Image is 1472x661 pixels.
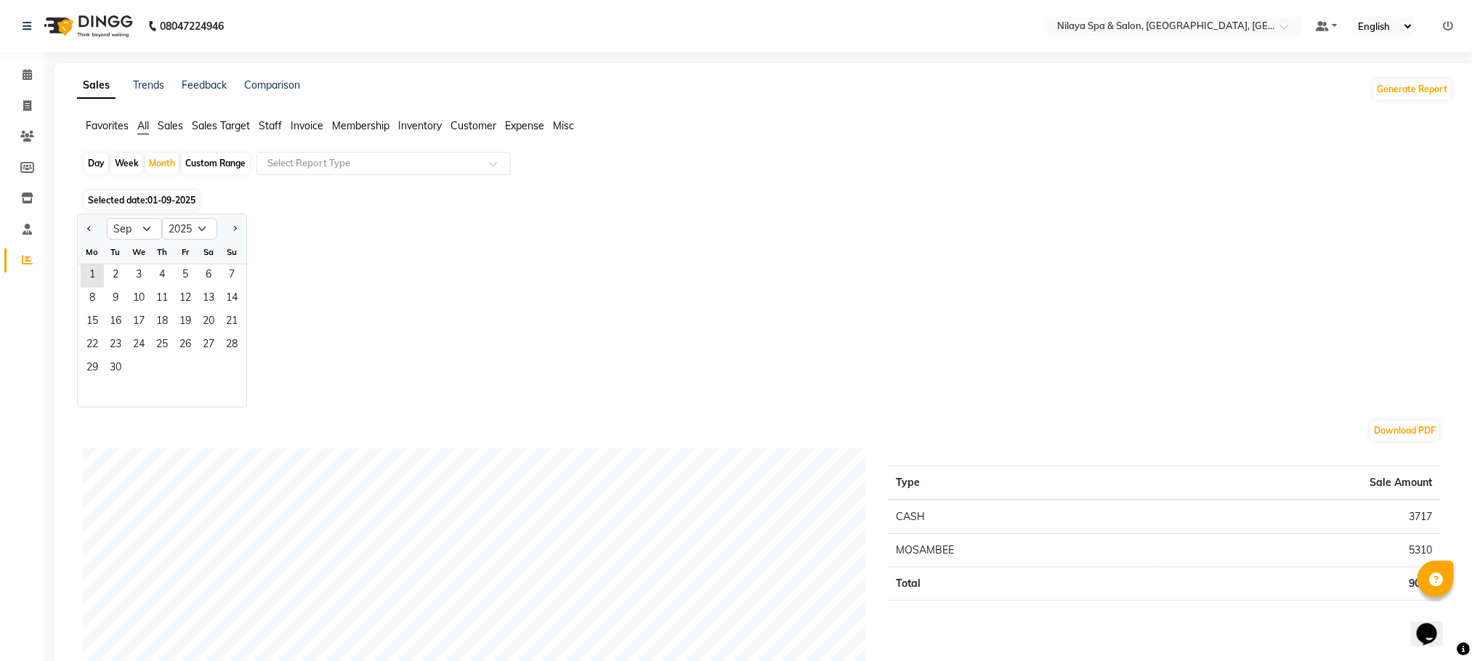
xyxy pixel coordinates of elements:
[1373,79,1451,100] button: Generate Report
[104,334,127,357] span: 23
[197,264,220,288] div: Saturday, September 6, 2025
[147,195,195,206] span: 01-09-2025
[104,288,127,311] div: Tuesday, September 9, 2025
[888,567,1157,601] td: Total
[77,73,116,99] a: Sales
[197,288,220,311] span: 13
[127,311,150,334] span: 17
[81,288,104,311] span: 8
[150,288,174,311] span: 11
[197,311,220,334] div: Saturday, September 20, 2025
[174,264,197,288] span: 5
[162,218,217,240] select: Select year
[291,119,323,132] span: Invoice
[111,153,142,174] div: Week
[220,264,243,288] span: 7
[220,288,243,311] span: 14
[127,311,150,334] div: Wednesday, September 17, 2025
[127,264,150,288] div: Wednesday, September 3, 2025
[1411,603,1457,646] iframe: chat widget
[398,119,442,132] span: Inventory
[197,240,220,264] div: Sa
[84,217,95,240] button: Previous month
[174,264,197,288] div: Friday, September 5, 2025
[174,288,197,311] span: 12
[1157,466,1441,500] th: Sale Amount
[150,334,174,357] div: Thursday, September 25, 2025
[888,500,1157,534] td: CASH
[174,334,197,357] span: 26
[150,311,174,334] div: Thursday, September 18, 2025
[127,240,150,264] div: We
[104,264,127,288] span: 2
[145,153,179,174] div: Month
[220,334,243,357] div: Sunday, September 28, 2025
[182,153,249,174] div: Custom Range
[174,311,197,334] span: 19
[104,288,127,311] span: 9
[220,311,243,334] span: 21
[553,119,574,132] span: Misc
[229,217,240,240] button: Next month
[220,288,243,311] div: Sunday, September 14, 2025
[1157,534,1441,567] td: 5310
[174,311,197,334] div: Friday, September 19, 2025
[150,240,174,264] div: Th
[104,311,127,334] div: Tuesday, September 16, 2025
[197,334,220,357] div: Saturday, September 27, 2025
[888,466,1157,500] th: Type
[84,191,199,209] span: Selected date:
[104,357,127,381] span: 30
[104,311,127,334] span: 16
[1157,500,1441,534] td: 3717
[81,334,104,357] span: 22
[1370,421,1439,441] button: Download PDF
[133,78,164,92] a: Trends
[174,240,197,264] div: Fr
[220,334,243,357] span: 28
[127,288,150,311] div: Wednesday, September 10, 2025
[81,357,104,381] span: 29
[1157,567,1441,601] td: 9027
[174,288,197,311] div: Friday, September 12, 2025
[81,311,104,334] div: Monday, September 15, 2025
[81,357,104,381] div: Monday, September 29, 2025
[104,264,127,288] div: Tuesday, September 2, 2025
[104,240,127,264] div: Tu
[104,334,127,357] div: Tuesday, September 23, 2025
[160,6,224,46] b: 08047224946
[259,119,282,132] span: Staff
[332,119,389,132] span: Membership
[150,264,174,288] div: Thursday, September 4, 2025
[505,119,544,132] span: Expense
[220,264,243,288] div: Sunday, September 7, 2025
[127,264,150,288] span: 3
[220,311,243,334] div: Sunday, September 21, 2025
[86,119,129,132] span: Favorites
[81,240,104,264] div: Mo
[37,6,137,46] img: logo
[81,311,104,334] span: 15
[220,240,243,264] div: Su
[81,288,104,311] div: Monday, September 8, 2025
[192,119,250,132] span: Sales Target
[150,334,174,357] span: 25
[150,264,174,288] span: 4
[150,288,174,311] div: Thursday, September 11, 2025
[450,119,496,132] span: Customer
[137,119,149,132] span: All
[81,334,104,357] div: Monday, September 22, 2025
[174,334,197,357] div: Friday, September 26, 2025
[127,334,150,357] div: Wednesday, September 24, 2025
[197,311,220,334] span: 20
[150,311,174,334] span: 18
[84,153,108,174] div: Day
[197,334,220,357] span: 27
[182,78,227,92] a: Feedback
[81,264,104,288] span: 1
[244,78,300,92] a: Comparison
[104,357,127,381] div: Tuesday, September 30, 2025
[107,218,162,240] select: Select month
[888,534,1157,567] td: MOSAMBEE
[81,264,104,288] div: Monday, September 1, 2025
